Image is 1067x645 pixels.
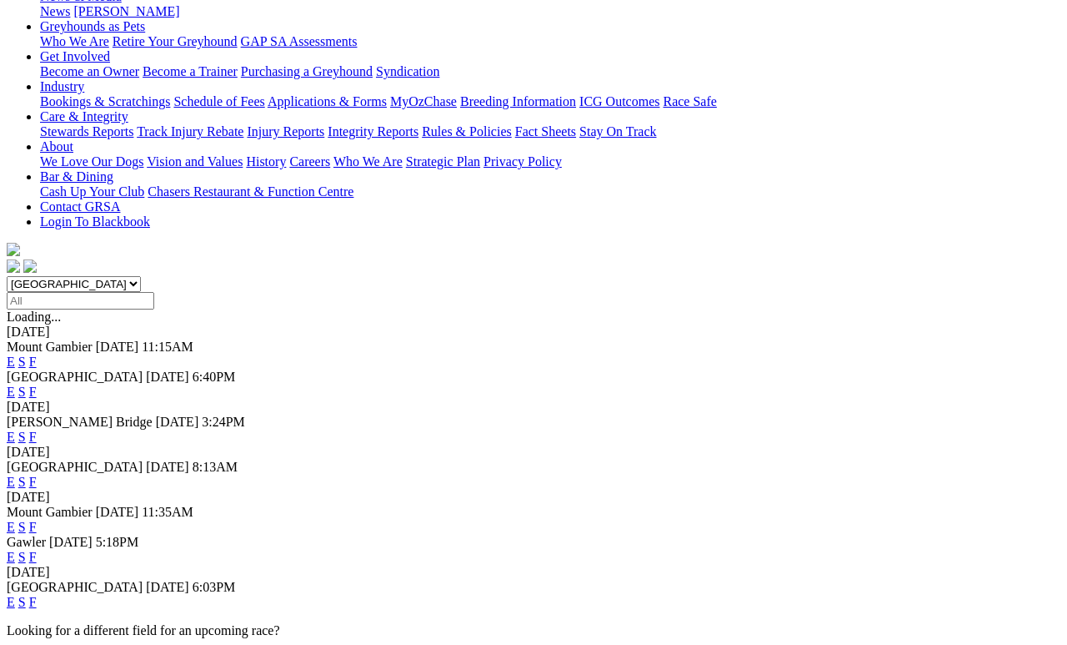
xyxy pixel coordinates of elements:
a: Bar & Dining [40,169,113,184]
a: Login To Blackbook [40,214,150,229]
a: Privacy Policy [483,154,562,169]
a: Retire Your Greyhound [113,34,238,48]
span: Mount Gambier [7,505,93,519]
span: 6:03PM [193,580,236,594]
a: S [18,475,26,489]
a: Stay On Track [579,124,656,139]
a: E [7,430,15,444]
a: ICG Outcomes [579,94,659,108]
a: GAP SA Assessments [241,34,358,48]
span: Loading... [7,310,61,324]
a: About [40,139,73,154]
span: [GEOGRAPHIC_DATA] [7,370,143,384]
a: Cash Up Your Club [40,184,144,199]
div: Bar & Dining [40,184,1060,199]
a: Injury Reports [247,124,324,139]
span: Mount Gambier [7,340,93,354]
span: 11:35AM [142,505,193,519]
span: 3:24PM [202,415,245,429]
a: History [246,154,286,169]
a: E [7,355,15,369]
a: Strategic Plan [406,154,480,169]
a: Vision and Values [147,154,243,169]
a: S [18,595,26,609]
a: Syndication [376,64,439,78]
a: S [18,520,26,534]
a: Purchasing a Greyhound [241,64,373,78]
a: S [18,385,26,399]
a: E [7,385,15,399]
a: F [29,385,37,399]
a: Who We Are [40,34,109,48]
a: Rules & Policies [422,124,512,139]
input: Select date [7,292,154,310]
a: F [29,520,37,534]
a: Chasers Restaurant & Function Centre [148,184,353,199]
span: [GEOGRAPHIC_DATA] [7,580,143,594]
a: F [29,595,37,609]
a: Greyhounds as Pets [40,19,145,33]
span: 11:15AM [142,340,193,354]
a: E [7,520,15,534]
div: Industry [40,94,1060,109]
span: [DATE] [96,340,139,354]
span: [DATE] [49,535,93,549]
a: Applications & Forms [268,94,387,108]
a: S [18,355,26,369]
div: Greyhounds as Pets [40,34,1060,49]
a: [PERSON_NAME] [73,4,179,18]
span: [DATE] [96,505,139,519]
a: We Love Our Dogs [40,154,143,169]
p: Looking for a different field for an upcoming race? [7,623,1060,638]
a: E [7,550,15,564]
a: Become a Trainer [143,64,238,78]
a: Care & Integrity [40,109,128,123]
a: News [40,4,70,18]
a: Integrity Reports [328,124,418,139]
a: F [29,355,37,369]
div: Get Involved [40,64,1060,79]
a: Industry [40,79,84,93]
span: Gawler [7,535,46,549]
div: News & Media [40,4,1060,19]
div: [DATE] [7,400,1060,415]
div: About [40,154,1060,169]
img: logo-grsa-white.png [7,243,20,256]
span: 8:13AM [193,460,238,474]
div: [DATE] [7,445,1060,460]
div: Care & Integrity [40,124,1060,139]
img: twitter.svg [23,260,37,273]
img: facebook.svg [7,260,20,273]
a: Bookings & Scratchings [40,94,170,108]
a: Careers [289,154,330,169]
a: E [7,475,15,489]
a: Stewards Reports [40,124,133,139]
a: F [29,430,37,444]
span: [GEOGRAPHIC_DATA] [7,460,143,474]
a: Who We Are [333,154,403,169]
a: Track Injury Rebate [137,124,243,139]
span: 6:40PM [193,370,236,384]
div: [DATE] [7,325,1060,340]
span: [PERSON_NAME] Bridge [7,415,153,429]
a: S [18,550,26,564]
a: S [18,430,26,444]
a: E [7,595,15,609]
a: Contact GRSA [40,199,120,214]
a: Get Involved [40,49,110,63]
span: [DATE] [156,415,199,429]
a: Race Safe [663,94,716,108]
div: [DATE] [7,490,1060,505]
span: [DATE] [146,460,189,474]
a: F [29,475,37,489]
span: [DATE] [146,370,189,384]
a: F [29,550,37,564]
span: 5:18PM [96,535,139,549]
a: Breeding Information [460,94,576,108]
span: [DATE] [146,580,189,594]
a: Fact Sheets [515,124,576,139]
a: Become an Owner [40,64,139,78]
div: [DATE] [7,565,1060,580]
a: MyOzChase [390,94,457,108]
a: Schedule of Fees [173,94,264,108]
